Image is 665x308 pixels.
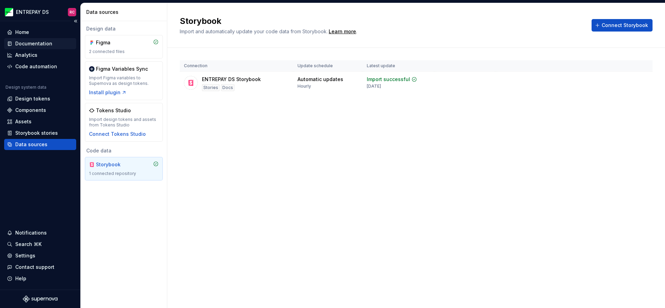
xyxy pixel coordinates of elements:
[329,28,356,35] a: Learn more
[6,85,46,90] div: Design system data
[367,76,410,83] div: Import successful
[4,50,76,61] a: Analytics
[180,16,583,27] h2: Storybook
[89,89,127,96] button: Install plugin
[15,241,42,248] div: Search ⌘K
[293,60,363,72] th: Update schedule
[363,60,435,72] th: Latest update
[23,296,57,302] svg: Supernova Logo
[85,103,163,142] a: Tokens StudioImport design tokens and assets from Tokens StudioConnect Tokens Studio
[592,19,653,32] button: Connect Storybook
[85,25,163,32] div: Design data
[4,105,76,116] a: Components
[4,61,76,72] a: Code automation
[4,227,76,238] button: Notifications
[202,84,220,91] div: Stories
[96,107,131,114] div: Tokens Studio
[15,95,50,102] div: Design tokens
[96,65,148,72] div: Figma Variables Sync
[89,171,159,176] div: 1 connected repository
[4,262,76,273] button: Contact support
[89,49,159,54] div: 2 connected files
[4,250,76,261] a: Settings
[5,8,13,16] img: bf57eda1-e70d-405f-8799-6995c3035d87.png
[15,275,26,282] div: Help
[4,239,76,250] button: Search ⌘K
[180,60,293,72] th: Connection
[4,139,76,150] a: Data sources
[298,83,311,89] div: Hourly
[70,9,75,15] div: RC
[89,131,146,138] button: Connect Tokens Studio
[15,52,37,59] div: Analytics
[16,9,49,16] div: ENTREPAY DS
[4,273,76,284] button: Help
[15,40,52,47] div: Documentation
[1,5,79,19] button: ENTREPAY DSRC
[221,84,234,91] div: Docs
[367,83,381,89] div: [DATE]
[85,61,163,100] a: Figma Variables SyncImport Figma variables to Supernova as design tokens.Install plugin
[180,28,328,34] span: Import and automatically update your code data from Storybook.
[328,29,357,34] span: .
[202,76,261,83] div: ENTREPAY DS Storybook
[4,127,76,139] a: Storybook stories
[15,29,29,36] div: Home
[89,75,159,86] div: Import Figma variables to Supernova as design tokens.
[4,116,76,127] a: Assets
[298,76,343,83] div: Automatic updates
[15,118,32,125] div: Assets
[86,9,164,16] div: Data sources
[85,147,163,154] div: Code data
[85,35,163,59] a: Figma2 connected files
[96,39,129,46] div: Figma
[4,93,76,104] a: Design tokens
[71,16,80,26] button: Collapse sidebar
[15,130,58,137] div: Storybook stories
[96,161,129,168] div: Storybook
[15,264,54,271] div: Contact support
[89,117,159,128] div: Import design tokens and assets from Tokens Studio
[85,157,163,181] a: Storybook1 connected repository
[15,63,57,70] div: Code automation
[15,229,47,236] div: Notifications
[4,27,76,38] a: Home
[15,141,47,148] div: Data sources
[4,38,76,49] a: Documentation
[15,252,35,259] div: Settings
[15,107,46,114] div: Components
[602,22,648,29] span: Connect Storybook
